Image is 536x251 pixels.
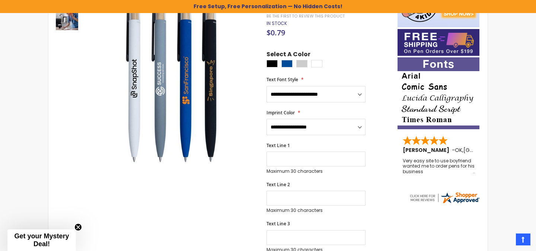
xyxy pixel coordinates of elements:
[455,146,462,154] span: OK
[267,20,287,26] span: In stock
[7,229,76,251] div: Get your Mystery Deal!Close teaser
[409,200,480,206] a: 4pens.com certificate URL
[281,60,293,67] div: Dark Blue
[398,57,479,129] img: font-personalization-examples
[463,146,518,154] span: [GEOGRAPHIC_DATA]
[14,232,69,248] span: Get your Mystery Deal!
[267,207,366,213] p: Maximum 30 characters
[74,223,82,231] button: Close teaser
[267,109,295,116] span: Imprint Color
[452,146,518,154] span: - ,
[267,142,290,149] span: Text Line 1
[267,168,366,174] p: Maximum 30 characters
[296,60,307,67] div: Grey Light
[475,231,536,251] iframe: Google Customer Reviews
[267,13,345,19] a: Be the first to review this product
[403,158,475,174] div: Very easy site to use boyfriend wanted me to order pens for his business
[267,220,290,227] span: Text Line 3
[398,29,479,56] img: Free shipping on orders over $199
[56,7,78,30] div: Eco-Friendly Aluminum Bali Satin Soft Touch Gel Click Pen
[56,8,78,30] img: Eco-Friendly Aluminum Bali Satin Soft Touch Gel Click Pen
[267,76,298,83] span: Text Font Style
[311,60,322,67] div: White
[403,146,452,154] span: [PERSON_NAME]
[267,20,287,26] div: Availability
[267,28,285,38] span: $0.79
[267,60,278,67] div: Black
[409,191,480,204] img: 4pens.com widget logo
[267,181,290,188] span: Text Line 2
[267,50,310,60] span: Select A Color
